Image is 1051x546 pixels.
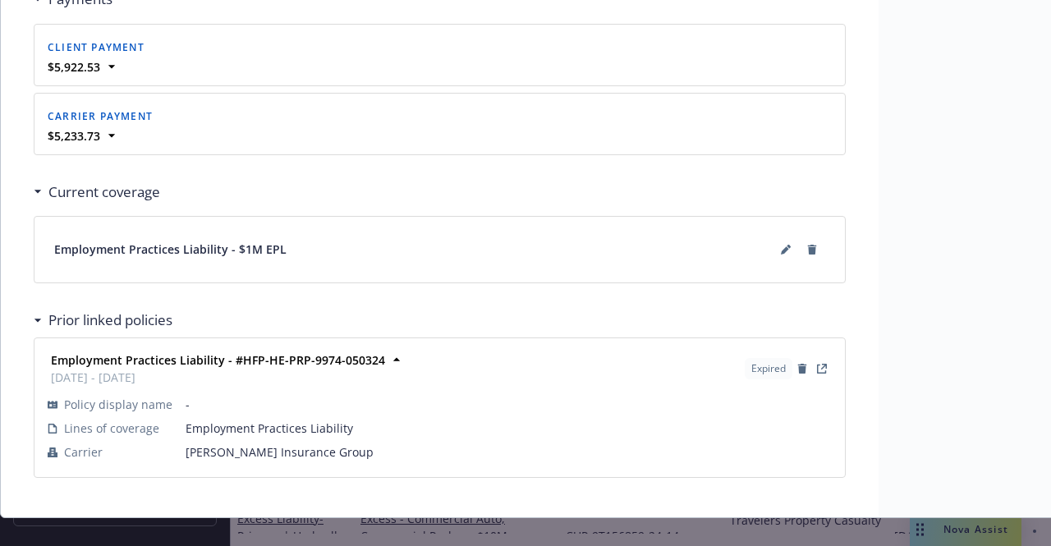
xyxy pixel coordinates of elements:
a: View Policy [812,359,832,379]
span: Carrier [64,443,103,461]
h3: Current coverage [48,181,160,203]
span: Policy display name [64,396,172,413]
span: Client payment [48,40,145,54]
div: Prior linked policies [34,310,172,331]
strong: $5,922.53 [48,59,100,75]
span: [PERSON_NAME] Insurance Group [186,443,832,461]
span: Lines of coverage [64,420,159,437]
span: Employment Practices Liability - $1M EPL [54,241,287,258]
strong: Employment Practices Liability - #HFP-HE-PRP-9974-050324 [51,352,385,368]
span: [DATE] - [DATE] [51,369,385,386]
span: - [186,396,832,413]
span: Expired [751,361,786,376]
h3: Prior linked policies [48,310,172,331]
strong: $5,233.73 [48,128,100,144]
span: Employment Practices Liability [186,420,832,437]
span: Carrier payment [48,109,153,123]
div: Current coverage [34,181,160,203]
